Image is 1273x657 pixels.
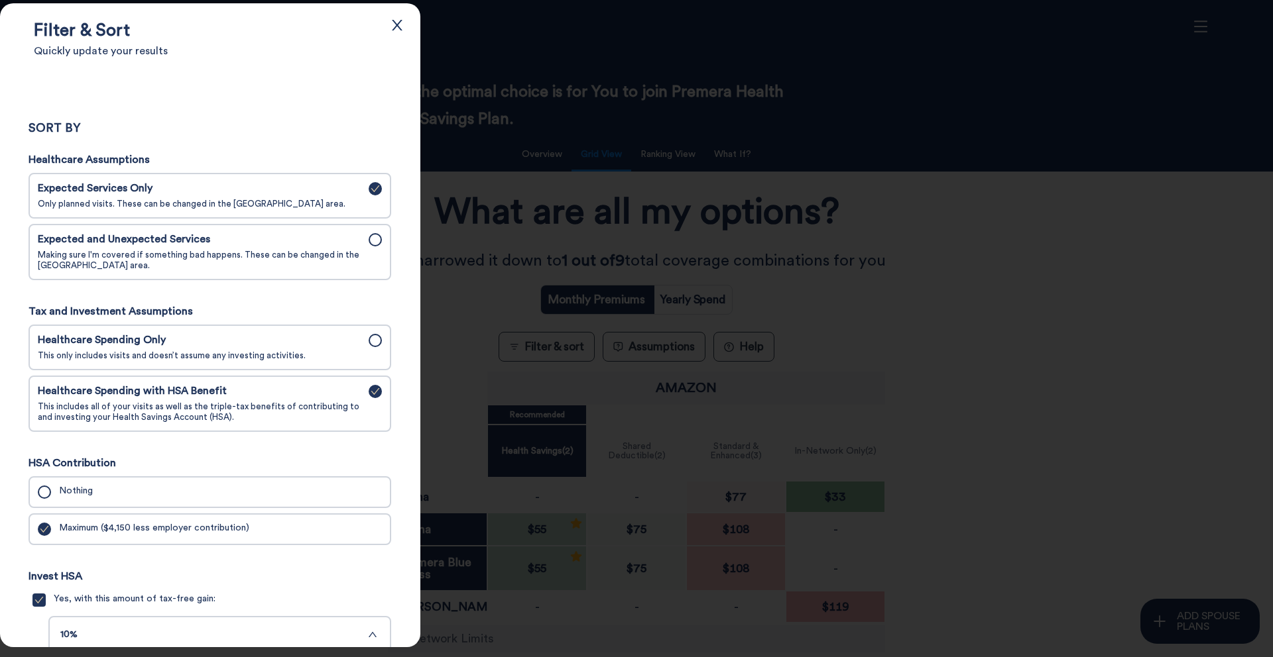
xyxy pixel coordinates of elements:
[390,18,404,32] span: close
[38,250,361,271] span: Making sure I'm covered if something bad happens. These can be changed in the [GEOGRAPHIC_DATA] a...
[34,46,168,56] p: Quickly update your results
[48,616,391,653] button: 10%
[40,525,49,534] span: check
[38,233,361,246] span: Expected and Unexpected Services
[34,595,44,605] span: check
[38,199,361,209] span: Only planned visits. These can be changed in the [GEOGRAPHIC_DATA] area.
[29,305,391,318] h3: Tax and Investment Assumptions
[29,570,391,583] h3: Invest HSA
[38,182,361,195] span: Expected Services Only
[29,457,391,470] h3: HSA Contribution
[38,334,361,346] span: Healthcare Spending Only
[54,593,215,607] span: Yes, with this amount of tax-free gain:
[29,154,391,166] h3: Healthcare Assumptions
[34,22,130,39] p: Filter & Sort
[38,350,361,361] span: This only includes visits and doesn’t assume any investing activities.
[371,387,380,396] span: check
[371,184,380,193] span: check
[381,10,414,43] button: close
[368,630,377,639] span: down
[59,523,382,534] span: Maximum ($4,150 less employer contribution)
[59,485,382,497] span: Nothing
[60,629,366,640] span: 10%
[38,385,361,397] span: Healthcare Spending with HSA Benefit
[38,401,361,423] span: This includes all of your visits as well as the triple-tax benefits of contributing to and invest...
